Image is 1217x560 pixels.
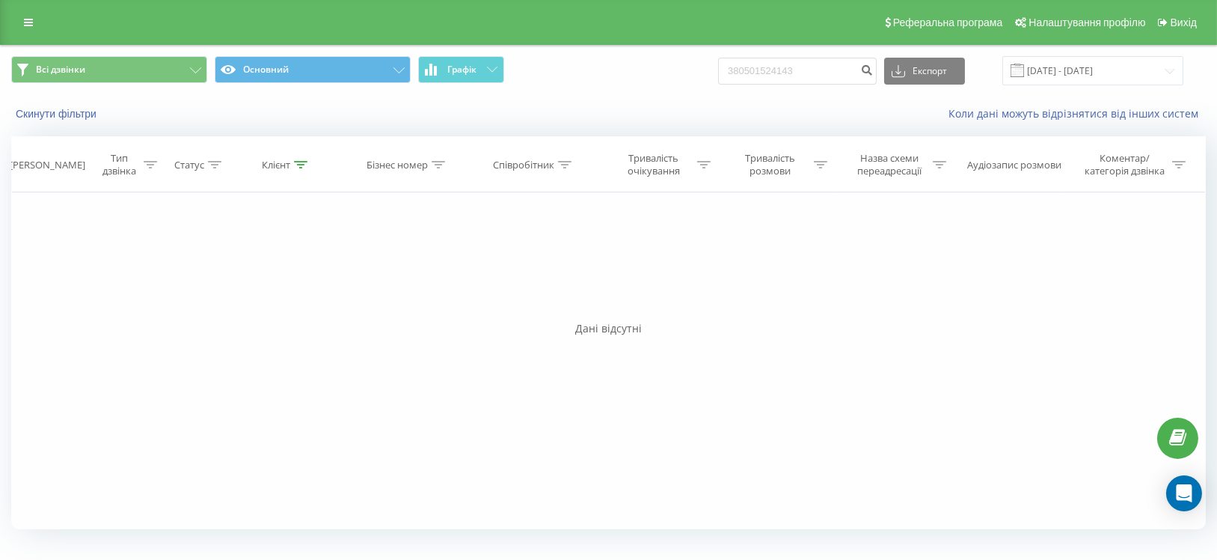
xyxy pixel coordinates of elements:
div: Open Intercom Messenger [1166,475,1202,511]
div: Тривалість очікування [613,152,693,177]
div: Співробітник [493,159,554,171]
button: Експорт [884,58,965,85]
button: Основний [215,56,411,83]
a: Коли дані можуть відрізнятися вiд інших систем [948,106,1206,121]
span: Налаштування профілю [1029,16,1145,28]
div: Тип дзвінка [99,152,140,177]
div: Тривалість розмови [730,152,810,177]
div: Назва схеми переадресації [849,152,929,177]
span: Реферальна програма [893,16,1003,28]
input: Пошук за номером [718,58,877,85]
div: Статус [174,159,204,171]
button: Графік [418,56,504,83]
span: Всі дзвінки [36,64,85,76]
span: Вихід [1171,16,1197,28]
div: Коментар/категорія дзвінка [1081,152,1168,177]
div: [PERSON_NAME] [10,159,85,171]
div: Клієнт [262,159,290,171]
div: Дані відсутні [11,321,1206,336]
div: Аудіозапис розмови [967,159,1061,171]
span: Графік [447,64,476,75]
div: Бізнес номер [367,159,428,171]
button: Всі дзвінки [11,56,207,83]
button: Скинути фільтри [11,107,104,121]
